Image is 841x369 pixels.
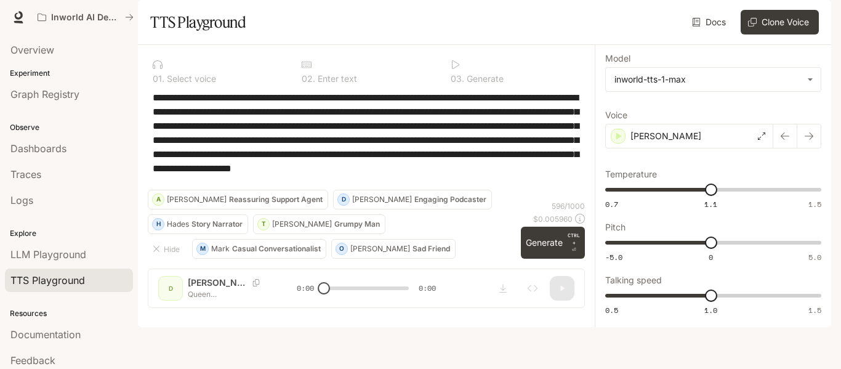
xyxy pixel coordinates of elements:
[334,221,380,228] p: Grumpy Man
[150,10,246,34] h1: TTS Playground
[414,196,486,203] p: Engaging Podcaster
[605,199,618,209] span: 0.7
[148,214,248,234] button: HHadesStory Narrator
[521,227,585,259] button: GenerateCTRL +⏎
[690,10,731,34] a: Docs
[606,68,821,91] div: inworld-tts-1-max
[333,190,492,209] button: D[PERSON_NAME]Engaging Podcaster
[302,75,315,83] p: 0 2 .
[808,199,821,209] span: 1.5
[192,239,326,259] button: MMarkCasual Conversationalist
[605,223,626,232] p: Pitch
[568,232,580,246] p: CTRL +
[741,10,819,34] button: Clone Voice
[253,214,385,234] button: T[PERSON_NAME]Grumpy Man
[352,196,412,203] p: [PERSON_NAME]
[605,276,662,285] p: Talking speed
[704,305,717,315] span: 1.0
[808,252,821,262] span: 5.0
[336,239,347,259] div: O
[331,239,456,259] button: O[PERSON_NAME]Sad Friend
[614,73,801,86] div: inworld-tts-1-max
[605,252,622,262] span: -5.0
[605,170,657,179] p: Temperature
[338,190,349,209] div: D
[315,75,357,83] p: Enter text
[32,5,139,30] button: All workspaces
[167,221,189,228] p: Hades
[148,190,328,209] button: A[PERSON_NAME]Reassuring Support Agent
[350,245,410,253] p: [PERSON_NAME]
[258,214,269,234] div: T
[164,75,216,83] p: Select voice
[605,54,630,63] p: Model
[464,75,504,83] p: Generate
[451,75,464,83] p: 0 3 .
[605,111,627,120] p: Voice
[153,214,164,234] div: H
[191,221,243,228] p: Story Narrator
[808,305,821,315] span: 1.5
[232,245,321,253] p: Casual Conversationalist
[148,239,187,259] button: Hide
[153,190,164,209] div: A
[709,252,713,262] span: 0
[412,245,450,253] p: Sad Friend
[197,239,208,259] div: M
[630,130,701,142] p: [PERSON_NAME]
[167,196,227,203] p: [PERSON_NAME]
[704,199,717,209] span: 1.1
[272,221,332,228] p: [PERSON_NAME]
[51,12,120,23] p: Inworld AI Demos
[568,232,580,254] p: ⏎
[605,305,618,315] span: 0.5
[153,75,164,83] p: 0 1 .
[229,196,323,203] p: Reassuring Support Agent
[211,245,230,253] p: Mark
